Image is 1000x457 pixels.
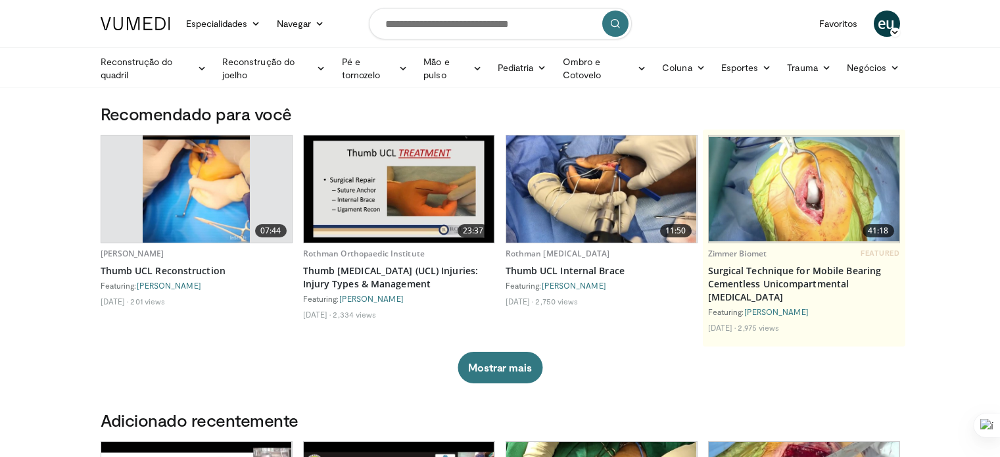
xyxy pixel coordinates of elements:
span: 11:50 [660,224,692,237]
li: [DATE] [708,322,736,333]
a: Esportes [713,55,780,81]
input: Pesquisar tópicos, intervenções [369,8,632,39]
a: Thumb UCL Reconstruction [101,264,293,277]
font: Negócios [847,62,887,73]
div: Featuring: [101,280,293,291]
font: Pediatria [498,62,534,73]
font: Coluna [662,62,692,73]
a: eu [874,11,900,37]
li: [DATE] [303,309,331,320]
font: Reconstrução do quadril [101,56,173,80]
font: Pé e tornozelo [342,56,381,80]
a: 07:44 [101,135,292,243]
a: [PERSON_NAME] [542,281,606,290]
font: Favoritos [819,18,858,29]
font: Adicionado recentemente [101,410,298,430]
a: Trauma [779,55,839,81]
a: [PERSON_NAME] [137,281,201,290]
div: Featuring: [506,280,698,291]
a: Negócios [839,55,908,81]
div: Featuring: [303,293,495,304]
a: 11:50 [506,135,697,243]
li: 2,750 views [535,296,578,306]
img: 7d8b3c25-a9a4-459b-b693-7f169858dc52.620x360_q85_upscale.jpg [143,135,250,243]
a: Pé e tornozelo [334,55,416,82]
a: Zimmer Biomet [708,248,767,259]
font: Especialidades [186,18,248,29]
font: Mostrar mais [468,361,532,373]
a: [PERSON_NAME] [744,307,809,316]
a: Coluna [654,55,713,81]
button: Mostrar mais [458,352,542,383]
font: Recomendado para você [101,103,292,124]
span: 23:37 [458,224,489,237]
font: Trauma [787,62,817,73]
a: Reconstrução do joelho [214,55,334,82]
a: Navegar [269,11,333,37]
span: 41:18 [863,224,894,237]
a: Favoritos [811,11,866,37]
li: 2,975 views [738,322,779,333]
div: Featuring: [708,306,900,317]
font: Ombro e Cotovelo [563,56,602,80]
li: 201 views [130,296,165,306]
a: Thumb [MEDICAL_DATA] (UCL) Injuries: Injury Types & Management [303,264,495,291]
font: Esportes [721,62,759,73]
a: Ombro e Cotovelo [555,55,655,82]
span: FEATURED [861,249,899,258]
font: Reconstrução do joelho [222,56,295,80]
a: Reconstrução do quadril [93,55,214,82]
font: Navegar [277,18,312,29]
img: e9ed289e-2b85-4599-8337-2e2b4fe0f32a.620x360_q85_upscale.jpg [709,137,899,241]
a: 41:18 [709,135,899,243]
a: Especialidades [178,11,269,37]
img: 402b8d50-6d0b-4f12-97d1-c6fdc5711382.620x360_q85_upscale.jpg [304,135,494,243]
li: [DATE] [506,296,534,306]
a: Thumb UCL Internal Brace [506,264,698,277]
img: a04f9e1e-e10d-49bd-a544-3a3269526464.620x360_q85_upscale.jpg [506,135,697,243]
li: [DATE] [101,296,129,306]
li: 2,334 views [333,309,376,320]
span: 07:44 [255,224,287,237]
a: Rothman [MEDICAL_DATA] [506,248,610,259]
font: Mão e pulso [423,56,449,80]
a: 23:37 [304,135,494,243]
img: Logotipo da VuMedi [101,17,170,30]
a: [PERSON_NAME] [101,248,164,259]
a: Surgical Technique for Mobile Bearing Cementless Unicompartmental [MEDICAL_DATA] [708,264,900,304]
font: eu [878,14,895,33]
a: Rothman Orthopaedic Institute [303,248,425,259]
a: [PERSON_NAME] [339,294,404,303]
a: Mão e pulso [416,55,490,82]
a: Pediatria [490,55,555,81]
